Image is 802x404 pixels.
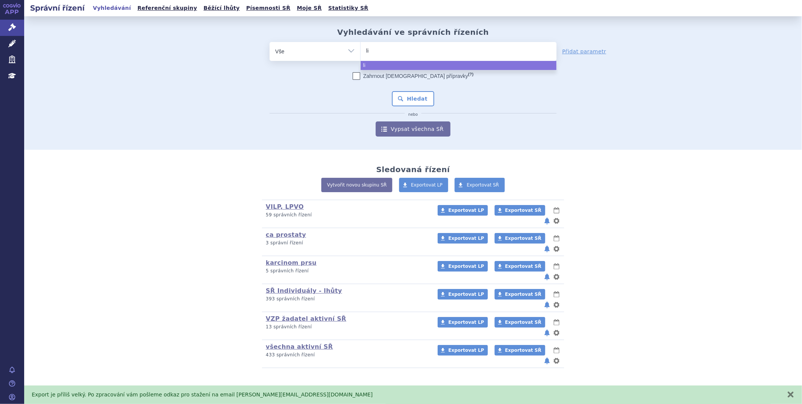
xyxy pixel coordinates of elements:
a: VZP žadatel aktivní SŘ [266,315,346,322]
a: Exportovat SŘ [455,178,505,192]
button: lhůty [553,206,560,215]
span: Exportovat SŘ [467,182,499,188]
button: notifikace [543,300,551,309]
a: Exportovat LP [438,345,488,356]
a: všechna aktivní SŘ [266,343,333,350]
a: Vytvořit novou skupinu SŘ [321,178,392,192]
a: Písemnosti SŘ [244,3,293,13]
button: nastavení [553,300,560,309]
button: notifikace [543,272,551,281]
a: karcinom prsu [266,259,316,266]
a: Exportovat LP [399,178,449,192]
span: Exportovat LP [411,182,443,188]
li: li [361,61,557,70]
span: Exportovat SŘ [505,348,541,353]
button: nastavení [553,244,560,253]
span: Exportovat LP [448,264,484,269]
a: Exportovat SŘ [495,289,545,300]
button: lhůty [553,346,560,355]
a: Statistiky SŘ [326,3,370,13]
button: Hledat [392,91,435,106]
button: notifikace [543,216,551,225]
span: Exportovat SŘ [505,264,541,269]
a: VILP, LPVO [266,203,304,210]
a: Exportovat SŘ [495,261,545,272]
a: Vyhledávání [91,3,133,13]
a: Referenční skupiny [135,3,199,13]
a: ca prostaty [266,231,306,238]
p: 59 správních řízení [266,212,428,218]
button: lhůty [553,318,560,327]
a: Moje SŘ [295,3,324,13]
h2: Správní řízení [24,3,91,13]
span: Exportovat SŘ [505,320,541,325]
a: Exportovat SŘ [495,317,545,328]
a: Exportovat LP [438,261,488,272]
a: Běžící lhůty [201,3,242,13]
a: Exportovat SŘ [495,233,545,244]
h2: Vyhledávání ve správních řízeních [337,28,489,37]
button: notifikace [543,356,551,365]
a: Vypsat všechna SŘ [376,121,450,137]
button: lhůty [553,290,560,299]
p: 13 správních řízení [266,324,428,330]
p: 433 správních řízení [266,352,428,358]
span: Exportovat LP [448,292,484,297]
span: Exportovat LP [448,320,484,325]
a: Exportovat SŘ [495,345,545,356]
i: nebo [405,112,422,117]
p: 3 správní řízení [266,240,428,246]
a: Exportovat LP [438,233,488,244]
h2: Sledovaná řízení [376,165,450,174]
button: lhůty [553,234,560,243]
span: Exportovat SŘ [505,236,541,241]
p: 393 správních řízení [266,296,428,302]
button: nastavení [553,216,560,225]
button: zavřít [787,391,794,398]
span: Exportovat LP [448,236,484,241]
label: Zahrnout [DEMOGRAPHIC_DATA] přípravky [353,72,473,80]
span: Exportovat SŘ [505,292,541,297]
a: Exportovat LP [438,317,488,328]
button: nastavení [553,272,560,281]
span: Exportovat SŘ [505,208,541,213]
p: 5 správních řízení [266,268,428,274]
button: notifikace [543,328,551,337]
button: notifikace [543,244,551,253]
button: nastavení [553,328,560,337]
a: Exportovat LP [438,205,488,216]
abbr: (?) [468,72,473,77]
span: Exportovat LP [448,208,484,213]
span: Exportovat LP [448,348,484,353]
a: Exportovat LP [438,289,488,300]
a: Exportovat SŘ [495,205,545,216]
button: lhůty [553,262,560,271]
div: Export je příliš velký. Po zpracování vám pošleme odkaz pro stažení na email [PERSON_NAME][EMAIL_... [32,391,779,399]
a: Přidat parametr [562,48,606,55]
button: nastavení [553,356,560,365]
a: SŘ Individuály - lhůty [266,287,342,294]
